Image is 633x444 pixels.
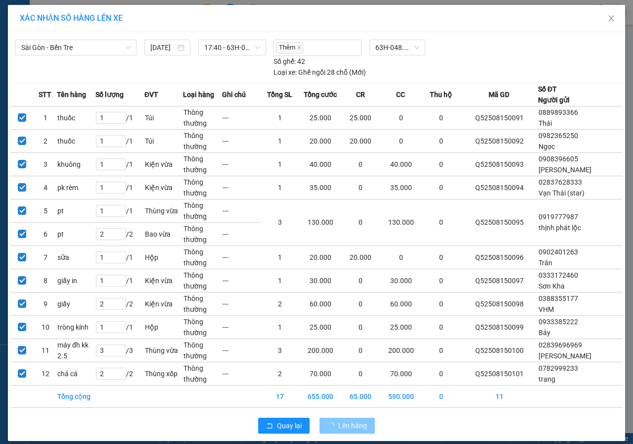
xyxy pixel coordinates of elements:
[183,152,222,176] td: Thông thường
[95,152,144,176] td: / 1
[34,315,57,339] td: 10
[97,10,125,20] span: Bến Tre
[539,224,581,232] span: thịnh phát lộc
[222,315,261,339] td: ---
[538,84,570,105] div: Số ĐT Người gửi
[34,339,57,362] td: 11
[183,176,222,199] td: Thông thường
[341,339,380,362] td: 0
[273,67,366,78] div: Ghế ngồi 28 chỗ (Mới)
[267,89,292,100] span: Tổng SL
[539,282,565,290] span: Sơn Kha
[375,40,419,55] span: 63H-048.20
[222,152,261,176] td: ---
[380,152,422,176] td: 40.000
[341,106,380,129] td: 25.000
[222,199,261,222] td: ---
[273,67,297,78] span: Loại xe:
[539,318,578,326] span: 0933385222
[77,32,121,42] span: 0966006235
[4,64,69,83] span: 2 - Thùng xốp (chả cá)
[222,129,261,152] td: ---
[341,362,380,385] td: 0
[222,89,246,100] span: Ghi chú
[341,176,380,199] td: 0
[141,68,147,79] span: 2
[380,176,422,199] td: 35.000
[144,129,183,152] td: Túi
[380,106,422,129] td: 0
[299,362,341,385] td: 70.000
[607,14,615,22] span: close
[144,152,183,176] td: Kiện vừa
[150,42,176,53] input: 15/08/2025
[183,222,222,246] td: Thông thường
[144,339,183,362] td: Thùng vừa
[261,246,299,269] td: 1
[34,106,57,129] td: 1
[183,106,222,129] td: Thông thường
[299,152,341,176] td: 40.000
[183,339,222,362] td: Thông thường
[460,339,538,362] td: Q52508150100
[299,129,341,152] td: 20.000
[95,199,144,222] td: / 1
[356,89,365,100] span: CR
[539,213,578,221] span: 0919777987
[144,199,183,222] td: Thùng vừa
[34,176,57,199] td: 4
[299,106,341,129] td: 25.000
[57,315,95,339] td: tròng kính
[380,129,422,152] td: 0
[539,143,555,150] span: Ngọc
[422,362,460,385] td: 0
[34,269,57,292] td: 8
[95,129,144,152] td: / 1
[539,132,578,140] span: 0982365250
[222,362,261,385] td: ---
[460,246,538,269] td: Q52508150096
[460,362,538,385] td: Q52508150101
[95,315,144,339] td: / 1
[380,315,422,339] td: 25.000
[144,89,158,100] span: ĐVT
[183,269,222,292] td: Thông thường
[539,364,578,372] span: 0782999233
[261,362,299,385] td: 2
[273,56,305,67] div: 42
[299,269,341,292] td: 30.000
[539,248,578,256] span: 0902401263
[20,13,123,23] span: XÁC NHẬN SỐ HÀNG LÊN XE
[261,269,299,292] td: 1
[183,315,222,339] td: Thông thường
[460,199,538,246] td: Q52508150095
[144,176,183,199] td: Kiện vừa
[95,339,144,362] td: / 3
[21,40,131,55] span: Sài Gòn - Bến Tre
[222,339,261,362] td: ---
[341,246,380,269] td: 20.000
[57,385,95,407] td: Tổng cộng
[222,176,261,199] td: ---
[261,176,299,199] td: 1
[460,315,538,339] td: Q52508150099
[34,292,57,315] td: 9
[266,422,273,430] span: rollback
[539,305,554,313] span: VHM
[4,10,75,20] p: Gửi từ:
[261,129,299,152] td: 1
[261,385,299,407] td: 17
[57,152,95,176] td: khuông
[144,315,183,339] td: Hộp
[34,199,57,222] td: 5
[95,176,144,199] td: / 1
[422,176,460,199] td: 0
[539,295,578,302] span: 0388355177
[341,385,380,407] td: 65.000
[57,89,86,100] span: Tên hàng
[539,166,591,174] span: [PERSON_NAME]
[261,339,299,362] td: 3
[57,339,95,362] td: máy đh kk 2.5
[299,292,341,315] td: 60.000
[299,315,341,339] td: 25.000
